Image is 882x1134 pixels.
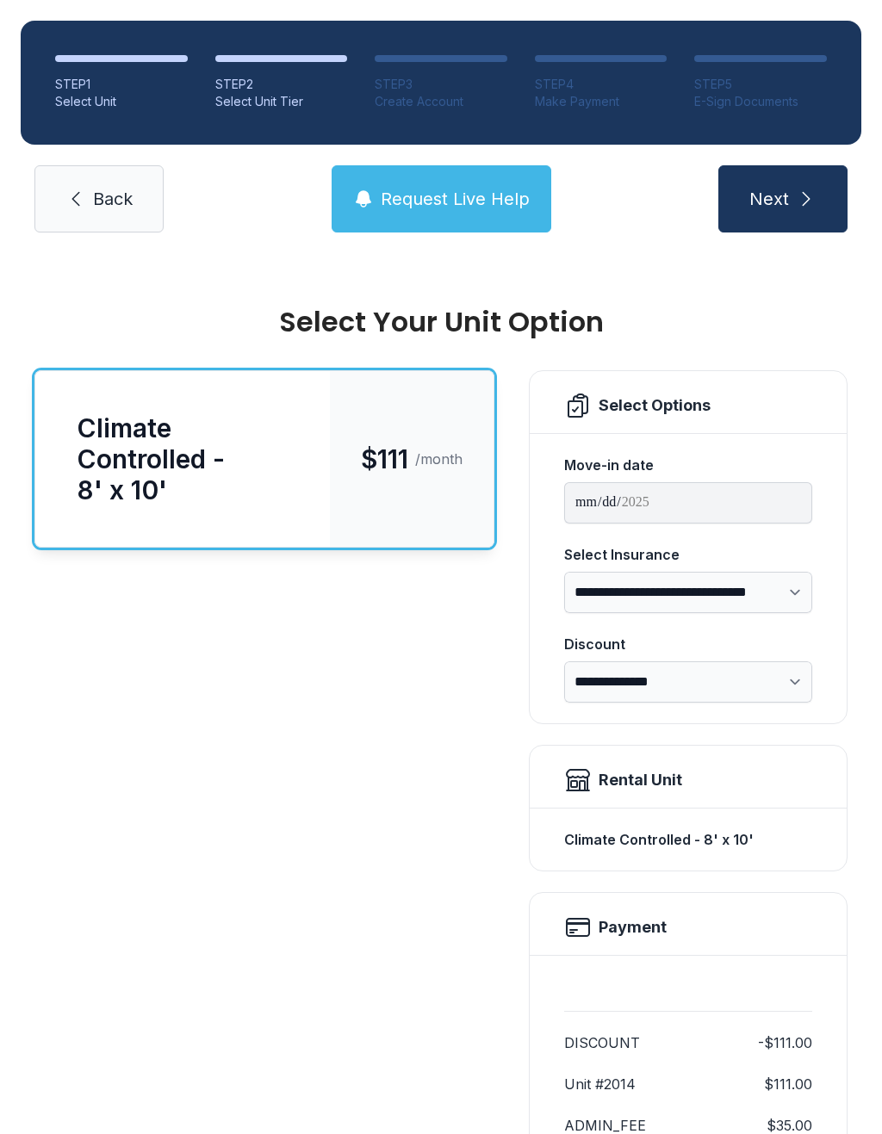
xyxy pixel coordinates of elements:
[215,76,348,93] div: STEP 2
[55,76,188,93] div: STEP 1
[77,412,289,505] div: Climate Controlled - 8' x 10'
[375,76,507,93] div: STEP 3
[535,93,668,110] div: Make Payment
[749,187,789,211] span: Next
[599,768,682,792] div: Rental Unit
[694,76,827,93] div: STEP 5
[93,187,133,211] span: Back
[564,544,812,565] div: Select Insurance
[758,1032,812,1053] dd: -$111.00
[564,455,812,475] div: Move-in date
[215,93,348,110] div: Select Unit Tier
[375,93,507,110] div: Create Account
[564,482,812,524] input: Move-in date
[415,449,463,469] span: /month
[564,572,812,613] select: Select Insurance
[694,93,827,110] div: E-Sign Documents
[564,661,812,703] select: Discount
[764,1074,812,1094] dd: $111.00
[599,393,711,418] div: Select Options
[55,93,188,110] div: Select Unit
[381,187,530,211] span: Request Live Help
[564,1074,636,1094] dt: Unit #2014
[564,634,812,654] div: Discount
[564,1032,640,1053] dt: DISCOUNT
[535,76,668,93] div: STEP 4
[599,915,667,939] h2: Payment
[34,308,848,336] div: Select Your Unit Option
[361,443,408,474] span: $111
[564,822,812,857] div: Climate Controlled - 8' x 10'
